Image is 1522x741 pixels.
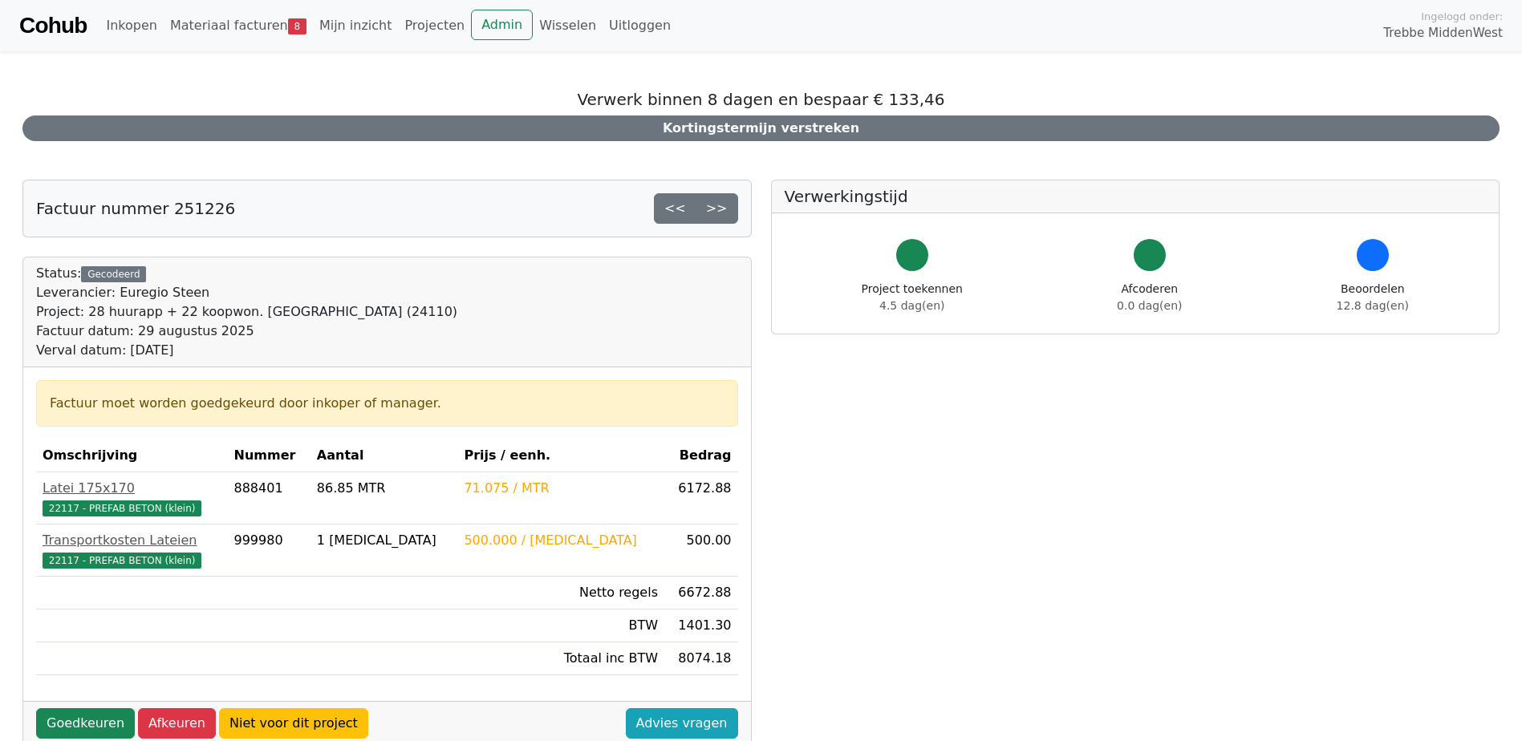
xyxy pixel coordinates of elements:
[43,479,221,498] div: Latei 175x170
[36,302,457,322] div: Project: 28 huurapp + 22 koopwon. [GEOGRAPHIC_DATA] (24110)
[1337,281,1409,314] div: Beoordelen
[43,531,221,569] a: Transportkosten Lateien22117 - PREFAB BETON (klein)
[879,299,944,312] span: 4.5 dag(en)
[36,439,228,472] th: Omschrijving
[471,10,533,40] a: Admin
[1117,281,1182,314] div: Afcoderen
[862,281,963,314] div: Project toekennen
[43,500,201,516] span: 22117 - PREFAB BETON (klein)
[310,439,458,472] th: Aantal
[664,524,738,577] td: 500.00
[457,609,664,642] td: BTW
[288,18,306,34] span: 8
[43,553,201,569] span: 22117 - PREFAB BETON (klein)
[654,193,696,224] a: <<
[457,642,664,675] td: Totaal inc BTW
[1383,24,1503,43] span: Trebbe MiddenWest
[219,708,368,739] a: Niet voor dit project
[626,708,738,739] a: Advies vragen
[664,439,738,472] th: Bedrag
[36,283,457,302] div: Leverancier: Euregio Steen
[664,642,738,675] td: 8074.18
[313,10,399,42] a: Mijn inzicht
[785,187,1487,206] h5: Verwerkingstijd
[1117,299,1182,312] span: 0.0 dag(en)
[164,10,313,42] a: Materiaal facturen8
[22,115,1500,141] div: Kortingstermijn verstreken
[81,266,146,282] div: Gecodeerd
[36,199,235,218] h5: Factuur nummer 251226
[228,524,310,577] td: 999980
[317,479,452,498] div: 86.85 MTR
[19,6,87,45] a: Cohub
[1337,299,1409,312] span: 12.8 dag(en)
[398,10,471,42] a: Projecten
[36,708,135,739] a: Goedkeuren
[464,479,658,498] div: 71.075 / MTR
[43,531,221,550] div: Transportkosten Lateien
[664,472,738,524] td: 6172.88
[36,341,457,360] div: Verval datum: [DATE]
[228,439,310,472] th: Nummer
[99,10,163,42] a: Inkopen
[317,531,452,550] div: 1 [MEDICAL_DATA]
[664,609,738,642] td: 1401.30
[603,10,677,42] a: Uitloggen
[457,577,664,609] td: Netto regels
[1421,9,1503,24] span: Ingelogd onder:
[464,531,658,550] div: 500.000 / [MEDICAL_DATA]
[43,479,221,517] a: Latei 175x17022117 - PREFAB BETON (klein)
[533,10,603,42] a: Wisselen
[228,472,310,524] td: 888401
[457,439,664,472] th: Prijs / eenh.
[664,577,738,609] td: 6672.88
[696,193,738,224] a: >>
[138,708,216,739] a: Afkeuren
[36,264,457,360] div: Status:
[50,394,724,413] div: Factuur moet worden goedgekeurd door inkoper of manager.
[36,322,457,341] div: Factuur datum: 29 augustus 2025
[22,90,1500,109] h5: Verwerk binnen 8 dagen en bespaar € 133,46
